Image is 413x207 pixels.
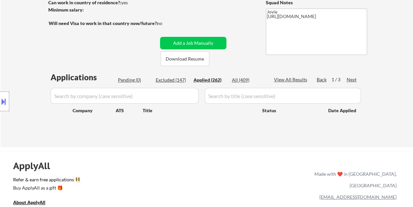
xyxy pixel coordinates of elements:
[194,77,226,83] div: Applied (262)
[205,88,361,104] input: Search by title (case sensitive)
[13,199,55,207] a: About ApplyAll
[157,20,176,27] div: no
[51,88,198,104] input: Search by company (case sensitive)
[328,107,357,114] div: Date Applied
[232,77,265,83] div: All (409)
[48,7,84,13] strong: Minimum salary:
[262,104,319,116] div: Status
[160,37,226,49] button: Add a Job Manually
[274,76,309,83] div: View All Results
[319,194,397,200] a: [EMAIL_ADDRESS][DOMAIN_NAME]
[317,76,327,83] div: Back
[312,168,397,191] div: Made with ❤️ in [GEOGRAPHIC_DATA], [GEOGRAPHIC_DATA]
[118,77,151,83] div: Pending (0)
[13,184,79,193] a: Buy ApplyAll as a gift 🎁
[143,107,256,114] div: Title
[161,51,209,66] button: Download Resume
[13,199,45,205] u: About ApplyAll
[116,107,143,114] div: ATS
[13,177,177,184] a: Refer & earn free applications 👯‍♀️
[156,77,189,83] div: Excluded (147)
[13,160,57,171] div: ApplyAll
[49,20,158,26] strong: Will need Visa to work in that country now/future?:
[332,76,347,83] div: 1 / 3
[13,186,79,190] div: Buy ApplyAll as a gift 🎁
[347,76,357,83] div: Next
